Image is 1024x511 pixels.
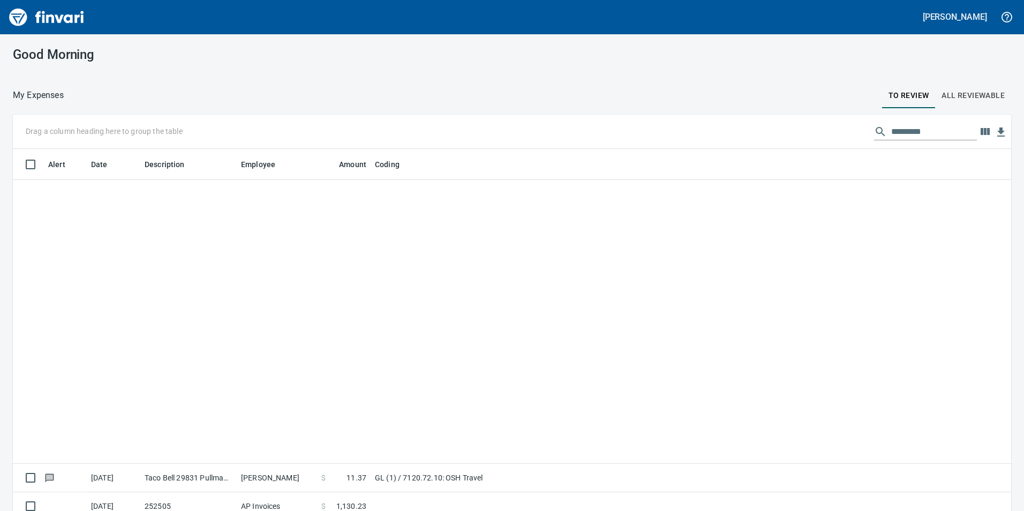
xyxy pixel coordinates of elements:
h3: Good Morning [13,47,328,62]
td: GL (1) / 7120.72.10: OSH Travel [371,464,638,492]
span: Has messages [44,474,55,481]
span: Description [145,158,199,171]
span: To Review [889,89,929,102]
span: Date [91,158,108,171]
span: Employee [241,158,275,171]
span: 11.37 [347,472,366,483]
span: Description [145,158,185,171]
button: Choose columns to display [977,124,993,140]
p: Drag a column heading here to group the table [26,126,183,137]
span: Coding [375,158,413,171]
span: Alert [48,158,79,171]
span: Employee [241,158,289,171]
span: Coding [375,158,400,171]
td: Taco Bell 29831 Pullman [GEOGRAPHIC_DATA] [140,464,237,492]
span: Date [91,158,122,171]
span: Alert [48,158,65,171]
td: [PERSON_NAME] [237,464,317,492]
span: All Reviewable [942,89,1005,102]
td: [DATE] [87,464,140,492]
p: My Expenses [13,89,64,102]
img: Finvari [6,4,87,30]
button: Download table [993,124,1009,140]
span: Amount [339,158,366,171]
span: $ [321,472,326,483]
nav: breadcrumb [13,89,64,102]
h5: [PERSON_NAME] [923,11,987,22]
span: Amount [325,158,366,171]
button: [PERSON_NAME] [920,9,990,25]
